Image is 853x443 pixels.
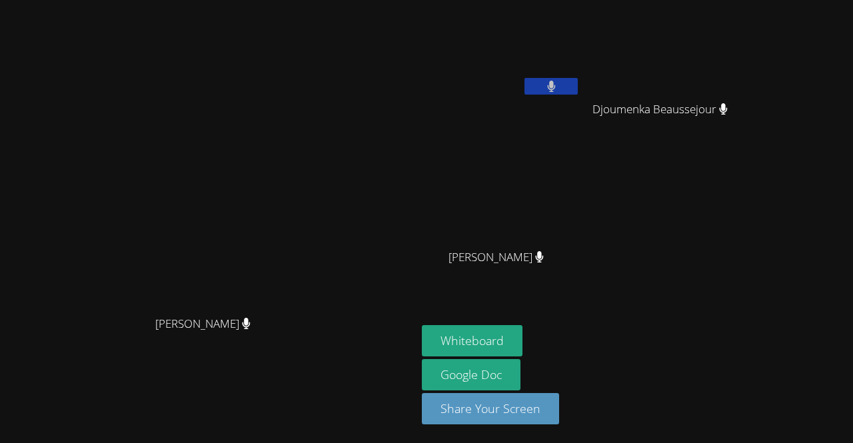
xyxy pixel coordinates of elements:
[592,100,728,119] span: Djoumenka Beaussejour
[422,359,520,390] a: Google Doc
[422,393,559,424] button: Share Your Screen
[155,314,251,334] span: [PERSON_NAME]
[448,248,544,267] span: [PERSON_NAME]
[422,325,522,356] button: Whiteboard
